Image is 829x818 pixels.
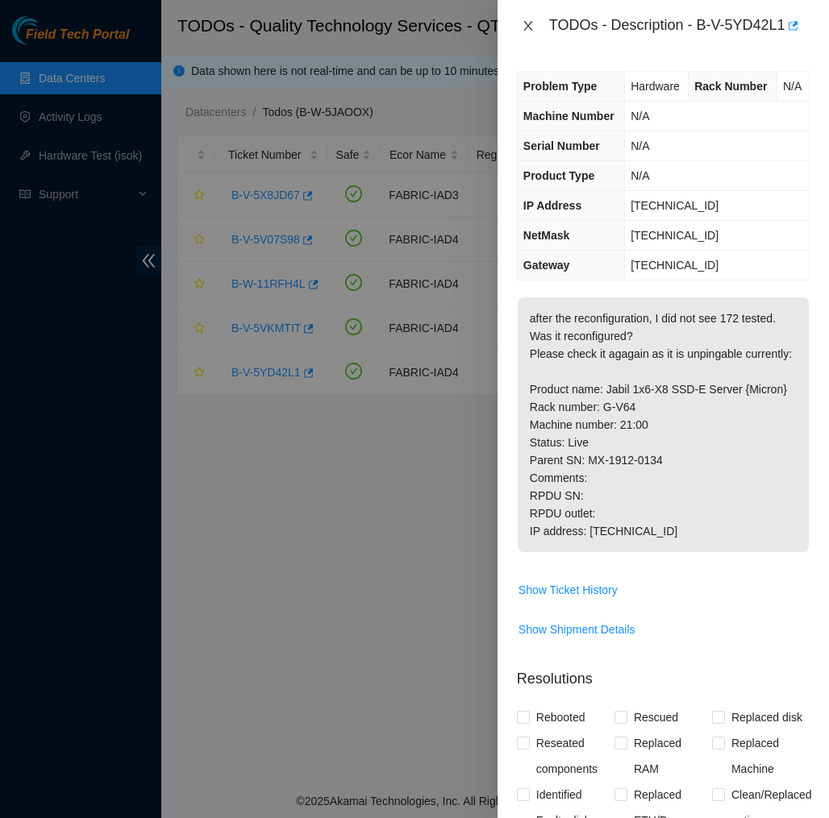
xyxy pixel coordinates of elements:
span: N/A [631,110,649,122]
span: Show Ticket History [519,581,618,599]
span: N/A [631,139,649,152]
span: N/A [783,80,802,93]
span: Rescued [627,704,685,730]
span: [TECHNICAL_ID] [631,259,719,272]
span: N/A [631,169,649,182]
p: Resolutions [517,655,810,690]
span: Rack Number [694,80,767,93]
span: Replaced disk [725,704,809,730]
span: Replaced Machine [725,730,810,782]
span: Rebooted [530,704,592,730]
div: TODOs - Description - B-V-5YD42L1 [549,13,810,39]
span: IP Address [523,199,581,212]
span: Hardware [631,80,680,93]
span: Reseated components [530,730,614,782]
span: NetMask [523,229,570,242]
span: [TECHNICAL_ID] [631,229,719,242]
span: Machine Number [523,110,614,122]
span: close [522,19,535,32]
span: Product Type [523,169,594,182]
button: Close [517,19,539,34]
button: Show Ticket History [518,577,619,603]
span: Gateway [523,259,570,272]
span: Replaced RAM [627,730,712,782]
p: after the reconfiguration, I did not see 172 tested. Was it reconfigured? Please check it agagain... [518,297,809,552]
span: Problem Type [523,80,598,93]
span: Show Shipment Details [519,621,635,638]
span: Serial Number [523,139,600,152]
button: Show Shipment Details [518,617,636,642]
span: [TECHNICAL_ID] [631,199,719,212]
